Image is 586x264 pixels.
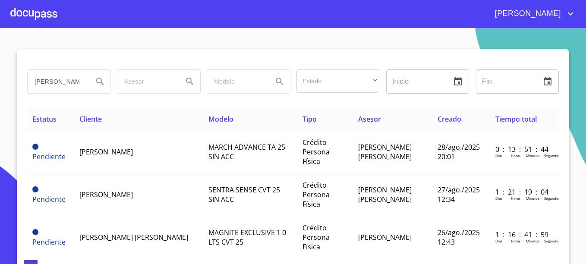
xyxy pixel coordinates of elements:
button: Search [269,71,290,92]
span: Crédito Persona Física [302,223,330,251]
p: Dias [495,153,502,158]
span: Modelo [208,114,233,124]
span: [PERSON_NAME] [79,190,133,199]
span: [PERSON_NAME] [PERSON_NAME] [79,233,188,242]
p: 1 : 21 : 19 : 04 [495,187,554,197]
span: Tiempo total [495,114,537,124]
span: Pendiente [32,195,66,204]
span: SENTRA SENSE CVT 25 SIN ACC [208,185,280,204]
span: Crédito Persona Física [302,138,330,166]
p: Horas [511,153,520,158]
span: [PERSON_NAME] [PERSON_NAME] [358,185,412,204]
p: Segundos [544,153,560,158]
button: Search [180,71,200,92]
p: Segundos [544,196,560,201]
span: [PERSON_NAME] [358,233,412,242]
span: [PERSON_NAME] [488,7,565,21]
p: 1 : 16 : 41 : 59 [495,230,554,239]
span: MARCH ADVANCE TA 25 SIN ACC [208,142,285,161]
button: account of current user [488,7,576,21]
span: Pendiente [32,152,66,161]
span: Crédito Persona Física [302,180,330,209]
p: Minutos [526,153,539,158]
p: 0 : 13 : 51 : 44 [495,145,554,154]
button: Search [90,71,110,92]
p: Dias [495,196,502,201]
span: Creado [438,114,461,124]
span: 28/ago./2025 20:01 [438,142,480,161]
span: Estatus [32,114,57,124]
p: Segundos [544,239,560,243]
input: search [117,70,176,93]
span: 27/ago./2025 12:34 [438,185,480,204]
input: search [28,70,86,93]
span: [PERSON_NAME] [79,147,133,157]
span: Pendiente [32,229,38,235]
span: Pendiente [32,186,38,192]
span: Tipo [302,114,317,124]
span: Pendiente [32,144,38,150]
p: Horas [511,196,520,201]
input: search [207,70,266,93]
div: ​ [296,69,379,93]
span: Cliente [79,114,102,124]
p: Minutos [526,196,539,201]
span: MAGNITE EXCLUSIVE 1 0 LTS CVT 25 [208,228,286,247]
span: Asesor [358,114,381,124]
p: Minutos [526,239,539,243]
span: Pendiente [32,237,66,247]
p: Horas [511,239,520,243]
span: [PERSON_NAME] [PERSON_NAME] [358,142,412,161]
p: Dias [495,239,502,243]
span: 26/ago./2025 12:43 [438,228,480,247]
